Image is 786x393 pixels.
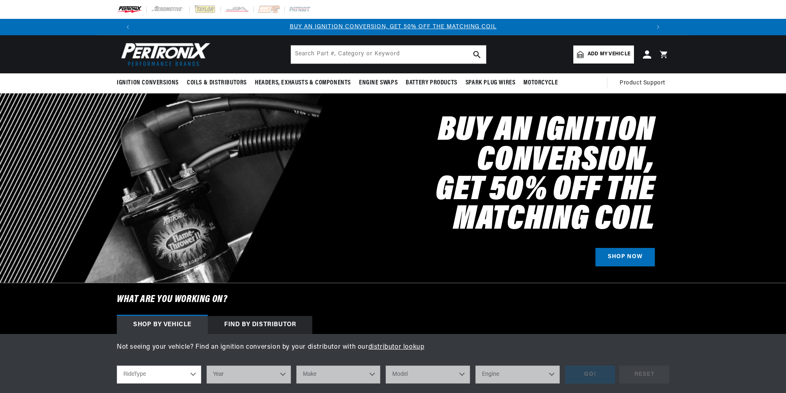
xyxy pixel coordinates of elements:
summary: Product Support [620,73,669,93]
p: Not seeing your vehicle? Find an ignition conversion by your distributor with our [117,342,669,353]
select: Year [207,366,291,384]
a: Add my vehicle [573,45,634,64]
button: search button [468,45,486,64]
input: Search Part #, Category or Keyword [291,45,486,64]
slideshow-component: Translation missing: en.sections.announcements.announcement_bar [96,19,690,35]
summary: Ignition Conversions [117,73,183,93]
select: Make [296,366,381,384]
span: Engine Swaps [359,79,398,87]
h2: Buy an Ignition Conversion, Get 50% off the Matching Coil [304,116,655,235]
div: Find by Distributor [208,316,312,334]
span: Product Support [620,79,665,88]
span: Coils & Distributors [187,79,247,87]
span: Motorcycle [523,79,558,87]
img: Pertronix [117,40,211,68]
div: Announcement [136,23,650,32]
button: Translation missing: en.sections.announcements.next_announcement [650,19,666,35]
h6: What are you working on? [96,283,690,316]
span: Battery Products [406,79,457,87]
a: BUY AN IGNITION CONVERSION, GET 50% OFF THE MATCHING COIL [290,24,497,30]
button: Translation missing: en.sections.announcements.previous_announcement [120,19,136,35]
span: Ignition Conversions [117,79,179,87]
div: 1 of 3 [136,23,650,32]
summary: Motorcycle [519,73,562,93]
span: Spark Plug Wires [466,79,516,87]
select: RideType [117,366,201,384]
summary: Battery Products [402,73,461,93]
span: Add my vehicle [588,50,630,58]
summary: Coils & Distributors [183,73,251,93]
summary: Engine Swaps [355,73,402,93]
a: distributor lookup [368,344,425,350]
span: Headers, Exhausts & Components [255,79,351,87]
div: Shop by vehicle [117,316,208,334]
summary: Headers, Exhausts & Components [251,73,355,93]
summary: Spark Plug Wires [461,73,520,93]
a: SHOP NOW [595,248,655,266]
select: Model [386,366,470,384]
select: Engine [475,366,560,384]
